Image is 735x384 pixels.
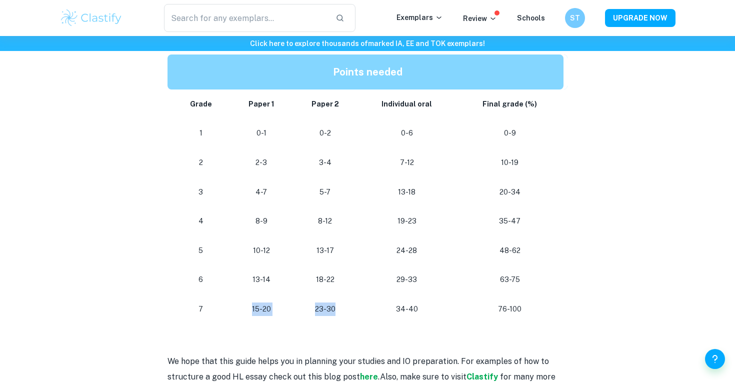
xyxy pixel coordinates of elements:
[179,244,222,257] p: 5
[300,302,349,316] p: 23-30
[2,38,733,49] h6: Click here to explore thousands of marked IA, EE and TOK exemplars !
[238,156,284,169] p: 2-3
[381,100,432,108] strong: Individual oral
[605,9,675,27] button: UPGRADE NOW
[179,185,222,199] p: 3
[311,100,339,108] strong: Paper 2
[365,214,448,228] p: 19-23
[179,126,222,140] p: 1
[300,126,349,140] p: 0-2
[464,156,555,169] p: 10-19
[300,244,349,257] p: 13-17
[300,156,349,169] p: 3-4
[463,13,497,24] p: Review
[179,273,222,286] p: 6
[300,185,349,199] p: 5-7
[300,214,349,228] p: 8-12
[365,244,448,257] p: 24-28
[238,214,284,228] p: 8-9
[396,12,443,23] p: Exemplars
[464,214,555,228] p: 35-47
[238,302,284,316] p: 15-20
[365,156,448,169] p: 7-12
[248,100,274,108] strong: Paper 1
[179,214,222,228] p: 4
[365,302,448,316] p: 34-40
[179,302,222,316] p: 7
[59,8,123,28] img: Clastify logo
[238,126,284,140] p: 0-1
[466,372,498,381] a: Clastify
[517,14,545,22] a: Schools
[705,349,725,369] button: Help and Feedback
[464,244,555,257] p: 48-62
[365,273,448,286] p: 29-33
[464,273,555,286] p: 63-75
[333,66,402,78] strong: Points needed
[300,273,349,286] p: 18-22
[569,12,581,23] h6: ST
[179,156,222,169] p: 2
[565,8,585,28] button: ST
[238,244,284,257] p: 10-12
[238,273,284,286] p: 13-14
[238,185,284,199] p: 4-7
[365,185,448,199] p: 13-18
[190,100,212,108] strong: Grade
[464,185,555,199] p: 20-34
[365,126,448,140] p: 0-6
[464,126,555,140] p: 0-9
[380,372,466,381] span: Also, make sure to visit
[164,4,327,32] input: Search for any exemplars...
[482,100,537,108] strong: Final grade (%)
[464,302,555,316] p: 76-100
[360,372,378,381] a: here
